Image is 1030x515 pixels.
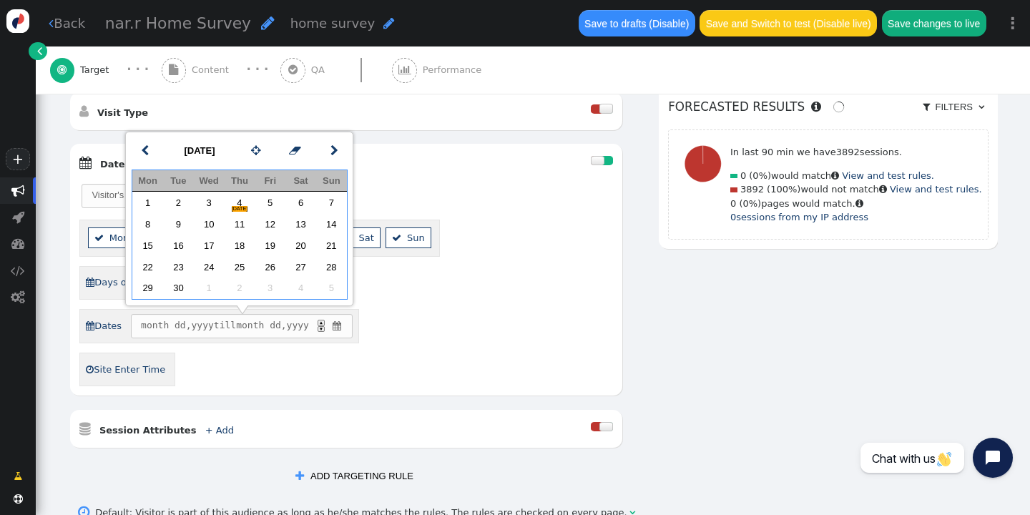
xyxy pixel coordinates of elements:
[383,16,395,30] span: 
[767,184,800,195] span: (100%)
[162,46,281,94] a:  Content · · ·
[261,15,275,31] span: 
[295,471,304,481] span: 
[92,188,165,202] div: Visitor's local time
[80,63,114,77] span: Target
[49,16,54,30] span: 
[49,14,85,33] a: Back
[730,212,868,222] a: 0sessions from my IP address
[14,469,22,484] span: 
[288,64,298,75] span: 
[280,46,392,94] a:  QA
[11,237,25,250] span: 
[836,147,860,157] span: 3892
[730,145,982,160] p: In last 90 min we have sessions.
[933,102,976,112] span: Filters
[85,315,122,338] a: Dates
[246,61,268,79] div: · · ·
[996,2,1030,44] a: ⋮
[882,10,986,36] button: Save changes to live
[37,44,42,58] span: 
[879,185,887,194] span: 
[175,318,186,333] span: dd
[749,170,771,181] span: (0%)
[105,14,251,32] span: nar.r Home Survey
[79,104,89,118] span: 
[811,101,821,112] span: 
[86,321,94,330] span: 
[79,156,92,170] span: 
[50,46,162,94] a:  Target · · ·
[855,199,863,208] span: 
[79,425,255,436] a:  Session Attributes + Add
[205,425,234,436] a: + Add
[890,184,982,195] a: View and test rules.
[740,170,746,181] span: 0
[739,198,761,209] span: (0%)
[392,46,511,94] a:  Performance
[386,227,431,248] li: Sun
[311,63,330,77] span: QA
[127,61,149,79] div: · · ·
[97,107,148,118] b: Visit Type
[338,227,381,248] li: Sat
[330,319,343,333] span: 
[286,464,423,489] button: ADD TARGETING RULE
[99,425,197,436] b: Session Attributes
[86,278,94,287] span: 
[978,102,984,112] span: 
[29,42,46,60] a: 
[236,318,264,333] span: month
[14,494,23,504] span: 
[290,16,376,31] span: home survey
[12,210,24,224] span: 
[85,271,163,294] a: Days of month
[730,136,982,234] div: would match would not match pages would match.
[270,318,281,333] span: dd
[79,107,170,118] a:  Visit Type
[57,64,67,75] span: 
[79,422,91,436] span: 
[287,318,309,333] span: yyyy
[11,290,25,304] span: 
[85,358,166,381] a: Site Enter Time
[192,318,214,333] span: yyyy
[423,63,487,77] span: Performance
[918,96,989,119] a:  Filters 
[131,314,353,338] span: , till ,
[6,148,30,170] a: +
[4,464,31,489] a: 
[730,212,736,222] span: 0
[392,233,401,242] span: 
[11,264,25,278] span: 
[6,9,30,33] img: logo-icon.svg
[730,198,736,209] span: 0
[842,170,934,181] a: View and test rules.
[700,10,877,36] button: Save and Switch to test (Disable live)
[318,326,325,333] div: ▼
[169,64,178,75] span: 
[398,64,411,75] span: 
[579,10,695,36] button: Save to drafts (Disable)
[831,171,839,180] span: 
[192,63,235,77] span: Content
[79,159,198,170] a:  Date and Time
[740,184,764,195] span: 3892
[923,102,930,112] span: 
[11,184,25,197] span: 
[88,227,135,248] li: Mon
[668,92,988,123] h6: Forecasted results
[86,365,94,374] span: 
[141,318,169,333] span: month
[318,320,325,326] div: ▲
[94,233,104,242] span: 
[100,159,177,170] b: Date and Time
